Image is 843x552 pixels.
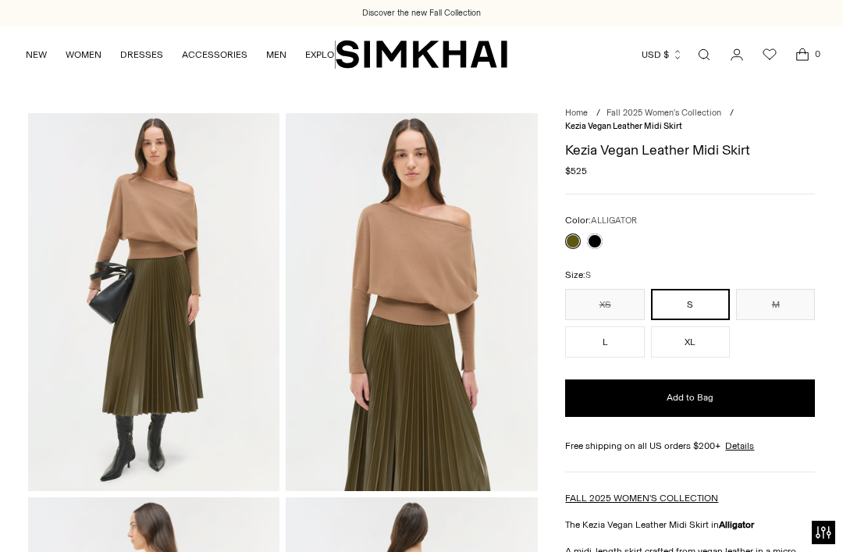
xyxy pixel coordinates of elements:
[730,107,734,120] div: /
[26,37,47,72] a: NEW
[565,493,718,504] a: FALL 2025 WOMEN'S COLLECTION
[606,108,721,118] a: Fall 2025 Women's Collection
[565,379,815,417] button: Add to Bag
[565,121,682,131] span: Kezia Vegan Leather Midi Skirt
[266,37,286,72] a: MEN
[585,270,591,280] span: S
[362,7,481,20] a: Discover the new Fall Collection
[565,143,815,157] h1: Kezia Vegan Leather Midi Skirt
[591,215,637,226] span: ALLIGATOR
[667,391,713,404] span: Add to Bag
[565,439,815,453] div: Free shipping on all US orders $200+
[565,326,644,358] button: L
[736,289,815,320] button: M
[120,37,163,72] a: DRESSES
[642,37,683,72] button: USD $
[565,268,591,283] label: Size:
[565,164,587,178] span: $525
[565,289,644,320] button: XS
[28,113,280,491] img: Kezia Vegan Leather Midi Skirt
[596,107,600,120] div: /
[651,289,730,320] button: S
[565,518,815,532] p: The Kezia Vegan Leather Midi Skirt in
[725,439,754,453] a: Details
[754,39,785,70] a: Wishlist
[305,37,346,72] a: EXPLORE
[787,39,818,70] a: Open cart modal
[688,39,720,70] a: Open search modal
[286,113,538,491] img: Kezia Vegan Leather Midi Skirt
[565,107,815,133] nav: breadcrumbs
[721,39,752,70] a: Go to the account page
[66,37,101,72] a: WOMEN
[651,326,730,358] button: XL
[336,39,507,69] a: SIMKHAI
[719,519,754,530] strong: Alligator
[565,213,637,228] label: Color:
[182,37,247,72] a: ACCESSORIES
[810,47,824,61] span: 0
[565,108,588,118] a: Home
